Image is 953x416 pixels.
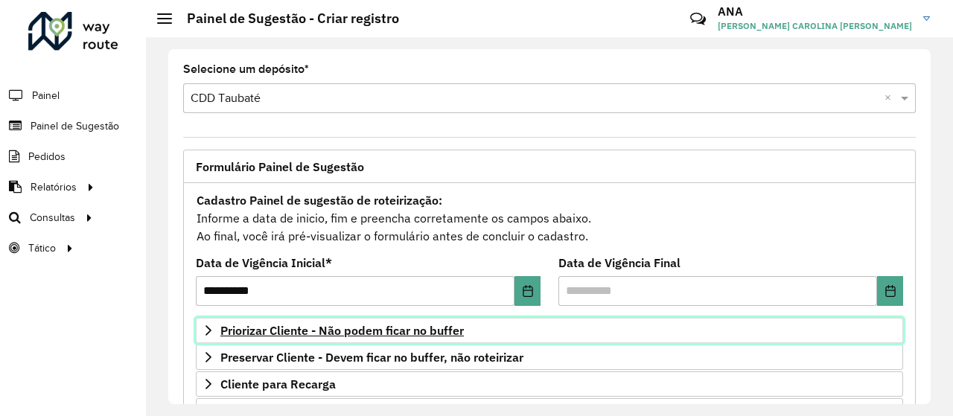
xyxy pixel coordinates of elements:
[31,179,77,195] span: Relatórios
[718,4,912,19] h3: ANA
[220,324,464,336] span: Priorizar Cliente - Não podem ficar no buffer
[30,210,75,225] span: Consultas
[514,276,541,306] button: Choose Date
[877,276,903,306] button: Choose Date
[220,378,336,390] span: Cliente para Recarga
[682,3,714,35] a: Contato Rápido
[885,89,897,107] span: Clear all
[31,118,119,134] span: Painel de Sugestão
[28,149,66,164] span: Pedidos
[196,318,903,343] a: Priorizar Cliente - Não podem ficar no buffer
[172,10,399,27] h2: Painel de Sugestão - Criar registro
[183,60,309,78] label: Selecione um depósito
[32,88,60,103] span: Painel
[196,161,364,173] span: Formulário Painel de Sugestão
[196,345,903,370] a: Preservar Cliente - Devem ficar no buffer, não roteirizar
[220,351,523,363] span: Preservar Cliente - Devem ficar no buffer, não roteirizar
[196,191,903,246] div: Informe a data de inicio, fim e preencha corretamente os campos abaixo. Ao final, você irá pré-vi...
[718,19,912,33] span: [PERSON_NAME] CAROLINA [PERSON_NAME]
[197,193,442,208] strong: Cadastro Painel de sugestão de roteirização:
[196,254,332,272] label: Data de Vigência Inicial
[28,240,56,256] span: Tático
[558,254,681,272] label: Data de Vigência Final
[196,371,903,397] a: Cliente para Recarga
